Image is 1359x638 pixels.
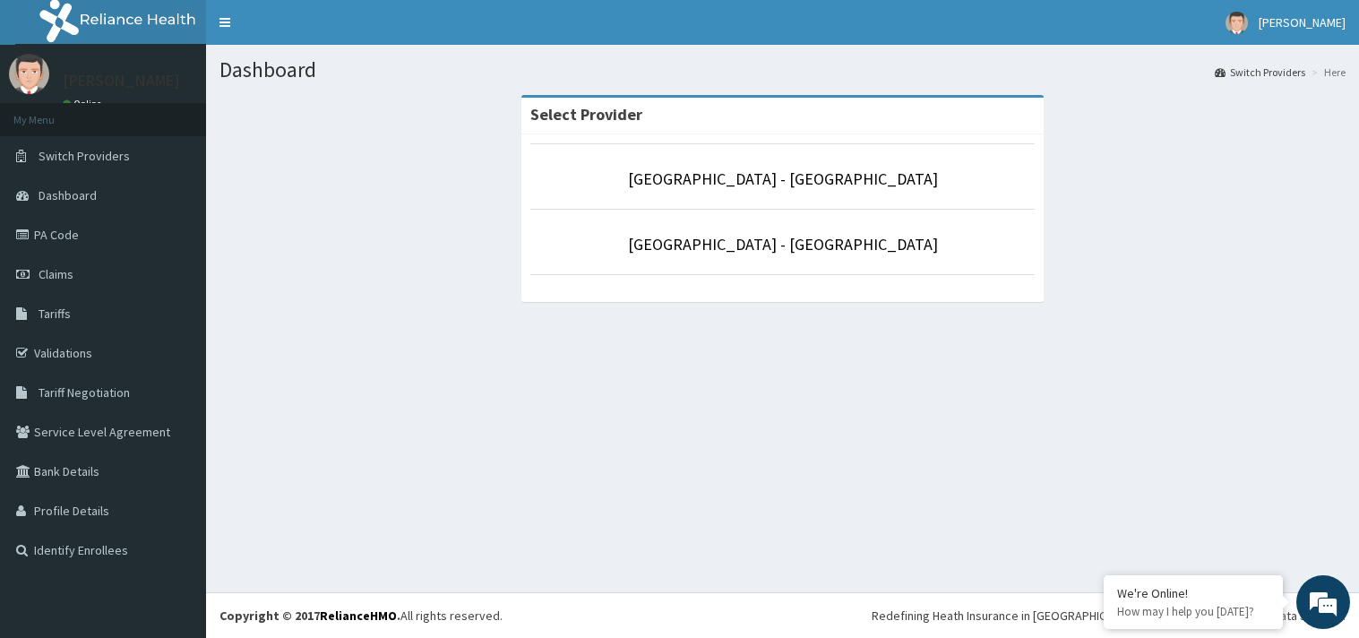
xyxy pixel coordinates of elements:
span: Claims [39,266,73,282]
img: User Image [1226,12,1248,34]
strong: Copyright © 2017 . [219,608,400,624]
h1: Dashboard [219,58,1346,82]
li: Here [1307,65,1346,80]
div: We're Online! [1117,585,1269,601]
span: Tariff Negotiation [39,384,130,401]
p: How may I help you today? [1117,604,1269,619]
a: [GEOGRAPHIC_DATA] - [GEOGRAPHIC_DATA] [628,234,938,254]
a: [GEOGRAPHIC_DATA] - [GEOGRAPHIC_DATA] [628,168,938,189]
span: [PERSON_NAME] [1259,14,1346,30]
img: User Image [9,54,49,94]
span: Switch Providers [39,148,130,164]
a: Switch Providers [1215,65,1305,80]
a: Online [63,98,106,110]
strong: Select Provider [530,104,642,125]
div: Redefining Heath Insurance in [GEOGRAPHIC_DATA] using Telemedicine and Data Science! [872,607,1346,625]
p: [PERSON_NAME] [63,73,180,89]
span: Tariffs [39,306,71,322]
footer: All rights reserved. [206,592,1359,638]
span: Dashboard [39,187,97,203]
a: RelianceHMO [320,608,397,624]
